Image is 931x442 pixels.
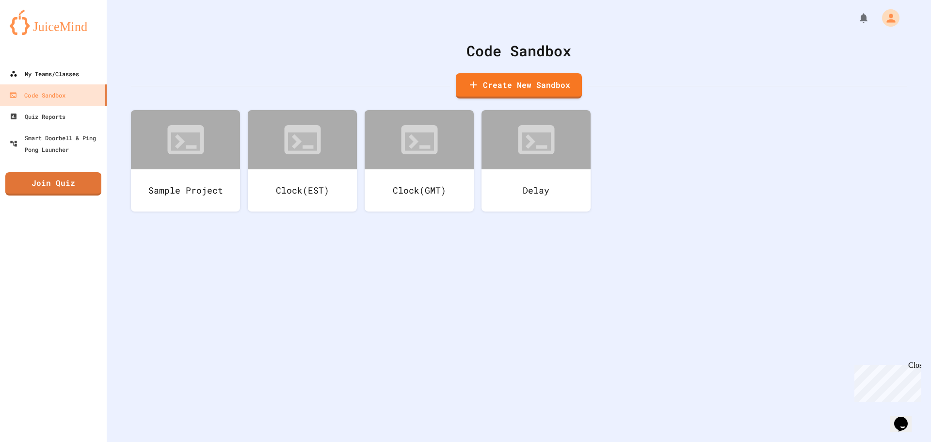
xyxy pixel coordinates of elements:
iframe: chat widget [890,403,921,432]
div: Smart Doorbell & Ping Pong Launcher [10,132,103,155]
a: Join Quiz [5,172,101,196]
a: Clock(GMT) [365,110,474,212]
img: logo-orange.svg [10,10,97,35]
div: Sample Project [131,169,240,212]
a: Clock(EST) [248,110,357,212]
div: My Notifications [840,10,872,26]
a: Create New Sandbox [456,73,582,98]
div: Code Sandbox [9,89,65,101]
a: Delay [482,110,591,212]
div: Code Sandbox [131,40,907,62]
div: Clock(EST) [248,169,357,212]
a: Sample Project [131,110,240,212]
iframe: chat widget [851,361,921,402]
div: My Teams/Classes [10,68,79,80]
div: Quiz Reports [10,111,65,122]
div: Delay [482,169,591,212]
div: Clock(GMT) [365,169,474,212]
div: Chat with us now!Close [4,4,67,62]
div: My Account [872,7,902,29]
